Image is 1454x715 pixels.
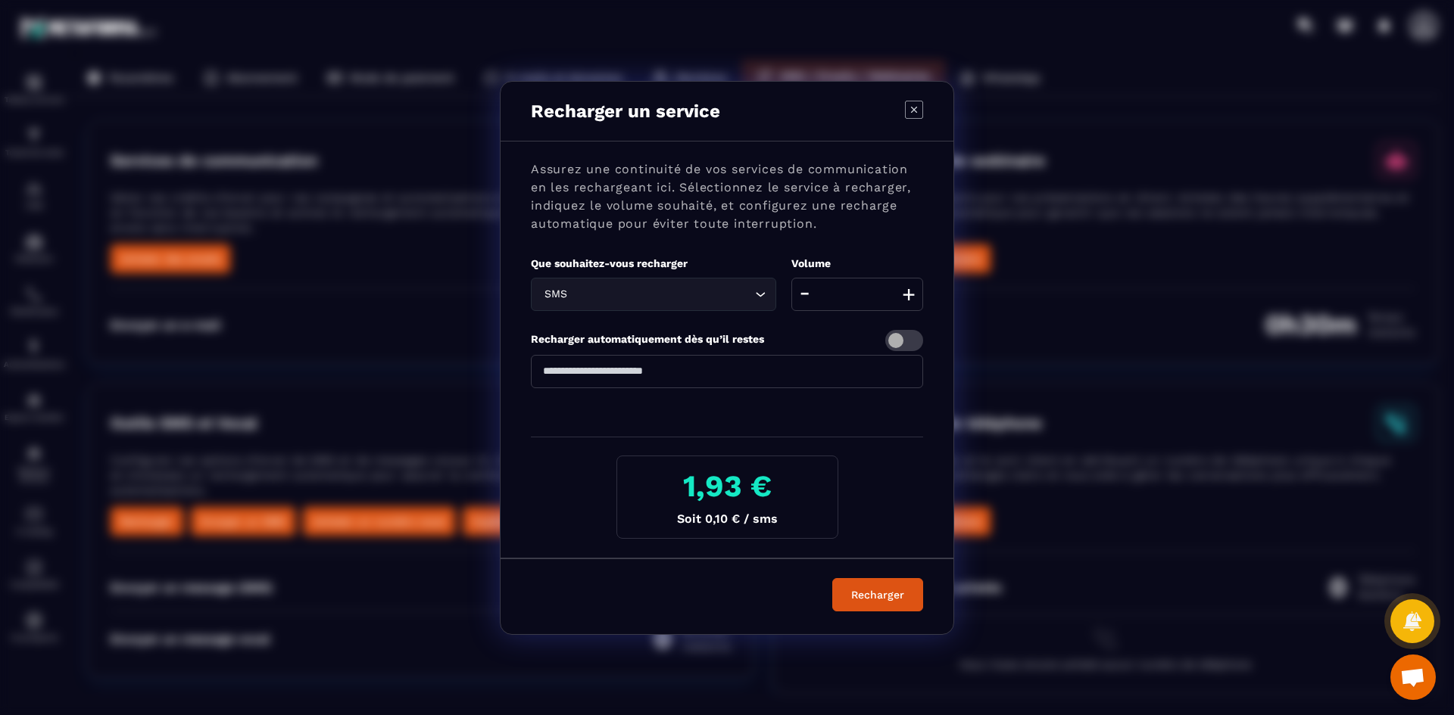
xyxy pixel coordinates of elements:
[629,511,825,526] p: Soit 0,10 € / sms
[791,257,831,269] label: Volume
[531,101,720,122] p: Recharger un service
[531,160,923,233] p: Assurez une continuité de vos services de communication en les rechargeant ici. Sélectionnez le s...
[531,278,776,311] div: Search for option
[541,286,570,303] span: SMS
[629,468,825,504] h3: 1,93 €
[531,333,764,345] label: Recharger automatiquement dès qu’il restes
[570,286,751,303] input: Search for option
[531,257,688,269] label: Que souhaitez-vous recharger
[795,278,814,311] button: -
[832,578,923,611] button: Recharger
[1390,654,1436,700] a: Ouvrir le chat
[898,278,919,311] button: +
